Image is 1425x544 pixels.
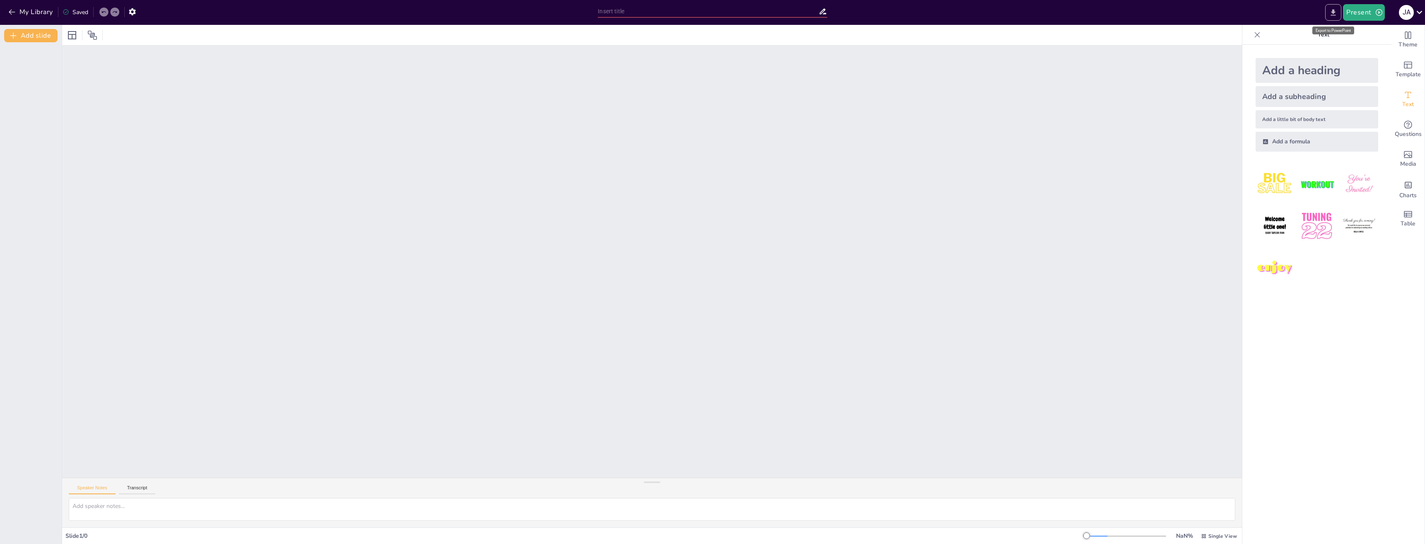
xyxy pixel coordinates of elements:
[87,30,97,40] span: Position
[1256,207,1294,245] img: 4.jpeg
[1401,219,1415,228] span: Table
[1391,25,1425,55] div: Change the overall theme
[1264,25,1383,45] p: Text
[1174,532,1194,540] div: NaN %
[1400,160,1416,169] span: Media
[1402,100,1414,109] span: Text
[65,532,1087,540] div: Slide 1 / 0
[1391,204,1425,234] div: Add a table
[1391,55,1425,85] div: Add ready made slides
[1256,165,1294,203] img: 1.jpeg
[1391,144,1425,174] div: Add images, graphics, shapes or video
[1256,86,1378,107] div: Add a subheading
[1399,191,1417,200] span: Charts
[4,29,58,42] button: Add slide
[6,5,56,19] button: My Library
[1396,70,1421,79] span: Template
[1399,5,1414,20] div: J A
[69,485,116,494] button: Speaker Notes
[1256,110,1378,128] div: Add a little bit of body text
[119,485,156,494] button: Transcript
[1391,114,1425,144] div: Get real-time input from your audience
[65,29,79,42] div: Layout
[1395,130,1422,139] span: Questions
[1312,27,1354,34] div: Export to PowerPoint
[1256,249,1294,288] img: 7.jpeg
[1399,4,1414,21] button: J A
[598,5,818,17] input: Insert title
[1340,207,1378,245] img: 6.jpeg
[1297,207,1336,245] img: 5.jpeg
[1340,165,1378,203] img: 3.jpeg
[1297,165,1336,203] img: 2.jpeg
[1391,85,1425,114] div: Add text boxes
[1256,132,1378,152] div: Add a formula
[1343,4,1384,21] button: Present
[1398,40,1418,49] span: Theme
[1391,174,1425,204] div: Add charts and graphs
[1325,4,1341,21] button: Export to PowerPoint
[63,8,88,16] div: Saved
[1256,58,1378,83] div: Add a heading
[1208,533,1237,539] span: Single View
